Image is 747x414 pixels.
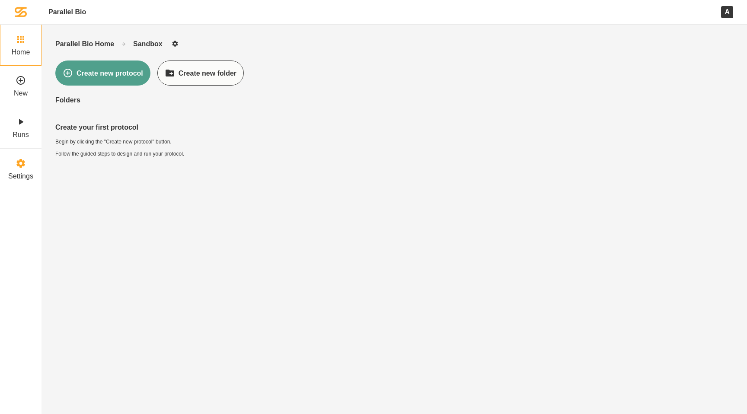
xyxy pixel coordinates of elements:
label: Runs [13,131,29,139]
label: Home [12,48,30,56]
p: Begin by clicking the "Create new protocol" button. [55,138,263,145]
div: Folders [55,96,733,104]
div: A [721,6,733,18]
div: Create your first protocol [55,123,733,131]
button: Create new protocol [55,61,150,86]
a: Sandbox [133,40,163,48]
a: Parallel Bio Home [55,40,114,48]
img: Spaero logomark [15,6,27,18]
label: Settings [8,172,33,180]
label: New [14,89,28,97]
button: Folder settings [169,38,181,49]
button: Create new folder [157,61,244,86]
p: Follow the guided steps to design and run your protocol. [55,150,263,157]
a: Parallel Bio [48,8,86,16]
